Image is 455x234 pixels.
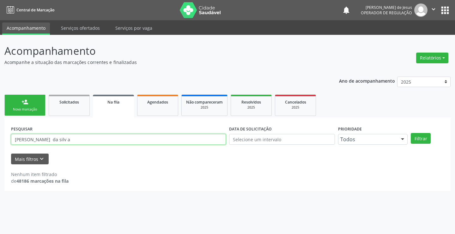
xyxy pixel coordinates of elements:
[4,59,317,66] p: Acompanhe a situação das marcações correntes e finalizadas
[186,99,223,105] span: Não compareceram
[16,7,54,13] span: Central de Marcação
[414,3,428,17] img: img
[342,6,351,15] button: notifications
[241,99,261,105] span: Resolvidos
[21,98,28,105] div: person_add
[16,178,69,184] strong: 48186 marcações na fila
[361,10,412,16] span: Operador de regulação
[11,154,49,165] button: Mais filtroskeyboard_arrow_down
[59,99,79,105] span: Solicitados
[38,155,45,162] i: keyboard_arrow_down
[285,99,306,105] span: Cancelados
[11,178,69,184] div: de
[440,5,451,16] button: apps
[186,105,223,110] div: 2025
[235,105,267,110] div: 2025
[338,124,362,134] label: Prioridade
[2,22,50,35] a: Acompanhamento
[11,171,69,178] div: Nenhum item filtrado
[411,133,431,144] button: Filtrar
[107,99,119,105] span: Na fila
[11,124,33,134] label: PESQUISAR
[340,136,395,142] span: Todos
[416,53,448,63] button: Relatórios
[229,134,335,145] input: Selecione um intervalo
[229,124,272,134] label: DATA DE SOLICITAÇÃO
[339,77,395,85] p: Ano de acompanhamento
[111,22,157,34] a: Serviços por vaga
[4,5,54,15] a: Central de Marcação
[4,43,317,59] p: Acompanhamento
[11,134,226,145] input: Nome, CNS
[147,99,168,105] span: Agendados
[428,3,440,17] button: 
[9,107,41,112] div: Nova marcação
[280,105,311,110] div: 2025
[361,5,412,10] div: [PERSON_NAME] de Jesus
[430,6,437,13] i: 
[57,22,104,34] a: Serviços ofertados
